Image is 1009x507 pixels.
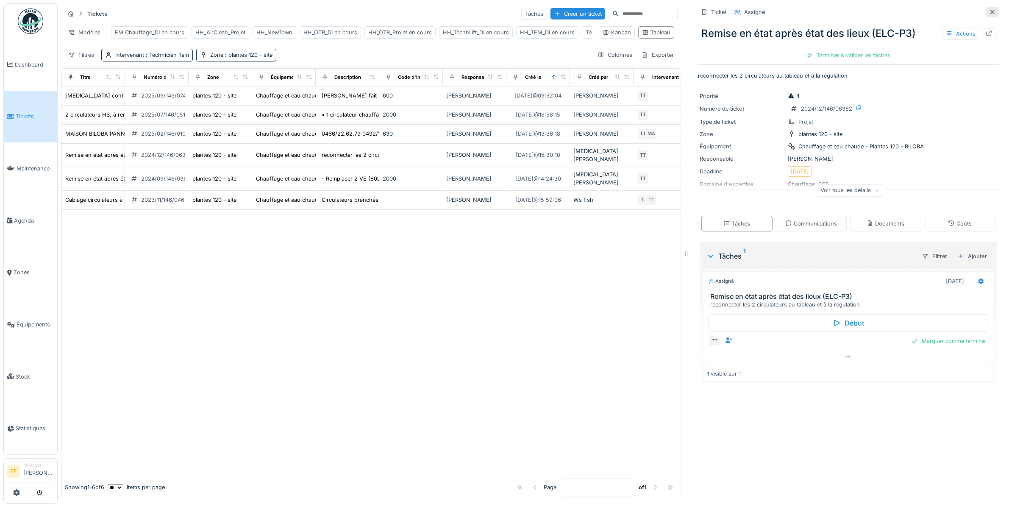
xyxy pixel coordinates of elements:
[17,320,54,329] span: Équipements
[65,196,237,204] div: Cablage circulateurs à rectifier_Mise en demeure_à charge de TEM
[4,351,57,403] a: Stock
[709,278,734,285] div: Assigné
[637,194,649,206] div: T.
[798,130,842,138] div: plantes 120 - site
[709,314,988,332] div: Début
[516,151,561,159] div: [DATE] @ 15:30:10
[946,277,964,285] div: [DATE]
[710,292,990,301] h3: Remise en état après état des lieux (ELC-P3)
[23,462,54,468] div: Manager
[918,250,951,262] div: Filtrer
[723,220,750,228] div: Tâches
[4,91,57,143] a: Tickets
[141,130,192,138] div: 2025/02/146/01049
[195,28,245,36] div: HH_AirClean_Projet
[446,175,503,183] div: [PERSON_NAME]
[65,483,104,491] div: Showing 1 - 6 of 6
[639,483,647,491] strong: of 1
[80,74,91,81] div: Titre
[256,130,381,138] div: Chauffage et eau chaude - Plantes 120 - BILOBA
[192,130,236,138] div: plantes 120 - site
[707,370,741,378] div: 1 visible sur 1
[544,483,556,491] div: Page
[192,151,236,159] div: plantes 120 - site
[15,61,54,69] span: Dashboard
[398,74,441,81] div: Code d'imputation
[383,175,439,183] div: 2000
[84,10,111,18] strong: Tickets
[700,92,784,100] div: Priorité
[115,28,184,36] div: FM Chauffage_DI en cours
[368,28,432,36] div: HH_OTB_Projet en cours
[803,50,894,61] div: Terminer & valider les tâches
[192,196,236,204] div: plantes 120 - site
[256,175,381,183] div: Chauffage et eau chaude - Plantes 120 - BILOBA
[603,28,631,36] div: Kanban
[594,49,636,61] div: Colonnes
[443,28,509,36] div: HH_Technilift_DI en cours
[322,196,406,204] div: Circulateurs branchés sur prises
[521,8,547,20] div: Tâches
[788,92,800,100] div: 4
[516,130,561,138] div: [DATE] @ 13:36:18
[710,301,990,309] div: reconnecter les 2 circulateurs au tableau et à la régulation
[645,194,657,206] div: TT
[7,462,54,482] a: EF Manager[PERSON_NAME]
[256,111,381,119] div: Chauffage et eau chaude - Plantes 120 - BILOBA
[573,130,630,138] div: [PERSON_NAME]
[700,167,784,175] div: Deadline
[108,483,165,491] div: items per page
[461,74,491,81] div: Responsable
[709,335,720,347] div: TT
[516,111,561,119] div: [DATE] @ 16:58:15
[573,92,630,100] div: [PERSON_NAME]
[700,155,997,163] div: [PERSON_NAME]
[383,111,439,119] div: 2000
[525,74,542,81] div: Créé le
[550,8,605,19] div: Créer un ticket
[256,196,381,204] div: Chauffage et eau chaude - Plantes 120 - BILOBA
[908,335,988,347] div: Marquer comme terminé
[586,28,638,36] div: Techem_DI en cours
[322,175,453,183] div: - Remplacer 2 VE (80L et 133L) + vanne d'isolem...
[18,8,43,34] img: Badge_color-CXgf-gQk.svg
[867,220,904,228] div: Documents
[65,130,173,138] div: MAISON BILOBA PANNE DE CHAUFFAGE
[271,74,299,81] div: Équipement
[383,130,439,138] div: 630
[65,111,143,119] div: 2 circulateurs HS, à remplacer
[515,175,561,183] div: [DATE] @ 14:24:30
[798,118,813,126] div: Projet
[700,105,784,113] div: Numéro de ticket
[446,92,503,100] div: [PERSON_NAME]
[4,195,57,247] a: Agenda
[520,28,575,36] div: HH_TEM_DI en cours
[207,74,219,81] div: Zone
[798,142,924,150] div: Chauffage et eau chaude - Plantes 120 - BILOBA
[192,92,236,100] div: plantes 120 - site
[256,151,381,159] div: Chauffage et eau chaude - Plantes 120 - BILOBA
[638,49,678,61] div: Exporter
[637,109,649,121] div: TT
[141,151,192,159] div: 2024/12/146/06362
[144,74,184,81] div: Numéro de ticket
[65,175,154,183] div: Remise en état après état des lieux
[4,298,57,351] a: Équipements
[637,128,649,140] div: TT
[141,111,192,119] div: 2025/07/146/05100
[637,90,649,102] div: TT
[223,52,272,58] span: : plantes 120 - site
[4,247,57,299] a: Zones
[141,92,193,100] div: 2025/09/146/07423
[948,220,972,228] div: Coûts
[446,151,503,159] div: [PERSON_NAME]
[322,92,501,100] div: [PERSON_NAME] fait un [MEDICAL_DATA] continu dans la chaufferie
[23,462,54,480] li: [PERSON_NAME]
[589,74,608,81] div: Créé par
[711,8,726,16] div: Ticket
[141,175,192,183] div: 2024/09/146/03641
[637,173,649,184] div: TT
[141,196,191,204] div: 2023/11/146/04694
[192,111,236,119] div: plantes 120 - site
[115,51,189,59] div: Intervenant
